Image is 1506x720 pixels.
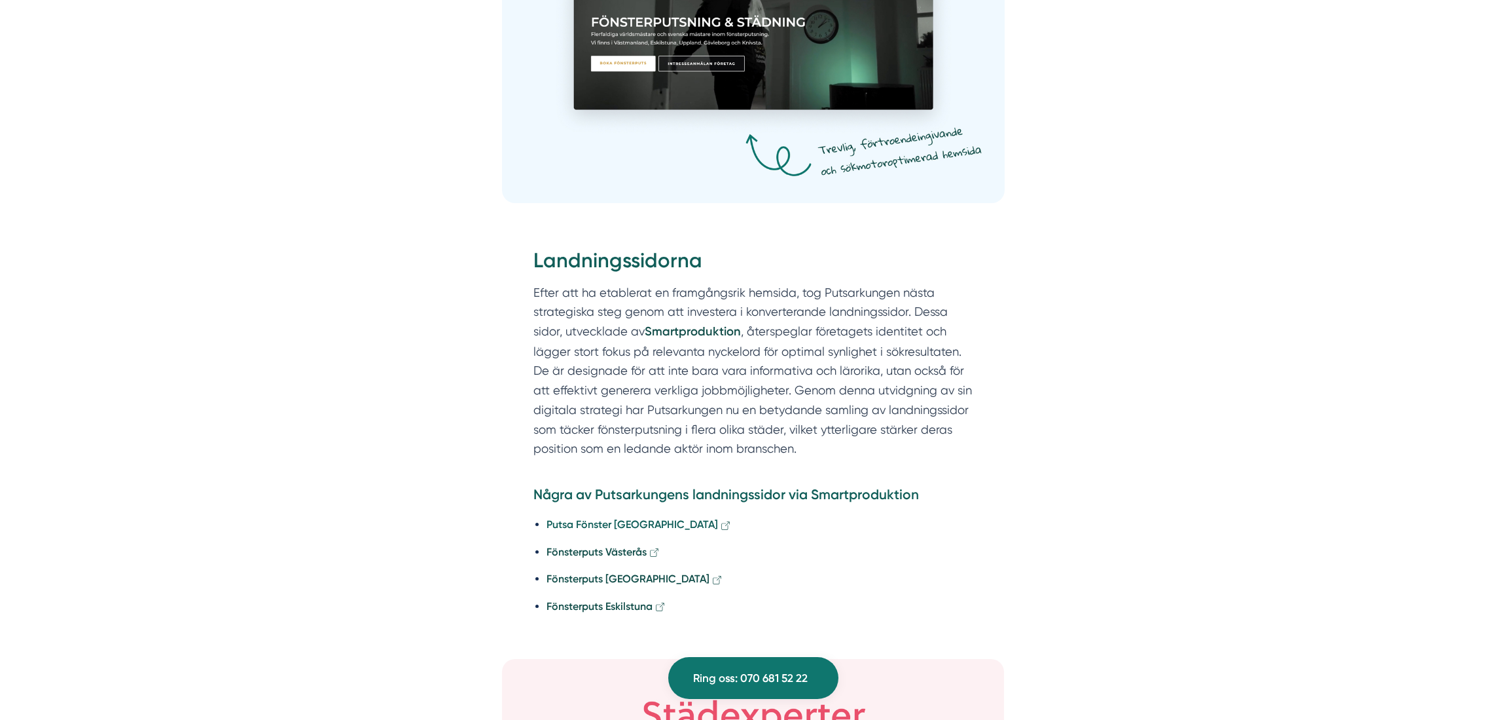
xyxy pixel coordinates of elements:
[693,670,808,687] span: Ring oss: 070 681 52 22
[547,600,653,613] strong: Fönsterputs Eskilstuna
[668,657,838,699] a: Ring oss: 070 681 52 22
[547,546,647,558] strong: Fönsterputs Västerås
[533,246,973,283] h2: Landningssidorna
[533,283,973,478] p: Efter att ha etablerat en framgångsrik hemsida, tog Putsarkungen nästa strategiska steg genom att...
[547,600,666,613] a: Fönsterputs Eskilstuna
[547,573,723,585] a: Fönsterputs [GEOGRAPHIC_DATA]
[645,324,741,338] a: Smartproduktion
[547,573,709,585] strong: Fönsterputs [GEOGRAPHIC_DATA]
[547,518,732,531] a: Putsa Fönster [GEOGRAPHIC_DATA]
[547,546,660,558] a: Fönsterputs Västerås
[547,518,718,531] strong: Putsa Fönster [GEOGRAPHIC_DATA]
[533,485,973,508] h4: Några av Putsarkungens landningssidor via Smartproduktion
